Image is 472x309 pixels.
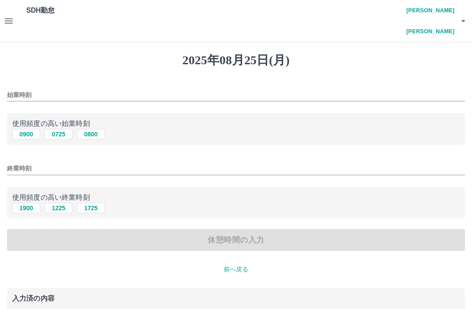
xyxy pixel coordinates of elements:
[7,265,465,274] p: 前へ戻る
[45,129,73,139] button: 0725
[12,129,40,139] button: 0900
[7,53,465,68] h1: 2025年08月25日(月)
[12,203,40,213] button: 1900
[12,118,460,129] p: 使用頻度の高い始業時刻
[45,203,73,213] button: 1225
[77,129,105,139] button: 0800
[12,295,460,302] p: 入力済の内容
[12,192,460,203] p: 使用頻度の高い終業時刻
[77,203,105,213] button: 1725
